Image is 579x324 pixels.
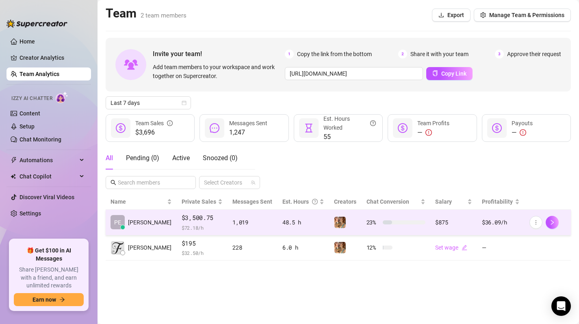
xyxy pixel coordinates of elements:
span: question-circle [370,114,376,132]
span: Chat Copilot [20,170,77,183]
span: 1 [285,50,294,59]
div: Open Intercom Messenger [551,296,571,316]
span: message [210,123,219,133]
span: Name [111,197,165,206]
span: $ 72.18 /h [182,224,223,232]
div: $875 [435,218,472,227]
span: Profitability [482,198,513,205]
a: Setup [20,123,35,130]
div: — [512,128,533,137]
span: [PERSON_NAME] [128,218,171,227]
span: hourglass [304,123,314,133]
span: Izzy AI Chatter [11,95,52,102]
span: Messages Sent [232,198,272,205]
button: Export [432,9,471,22]
div: Est. Hours [282,197,318,206]
span: $195 [182,239,223,248]
span: more [533,220,539,225]
div: — [417,128,449,137]
span: [PERSON_NAME] [128,243,171,252]
span: Manage Team & Permissions [489,12,564,18]
span: arrow-right [59,297,65,302]
span: right [549,220,555,225]
input: Search members [118,178,184,187]
div: Team Sales [135,119,173,128]
div: All [106,153,113,163]
img: Chat Copilot [11,174,16,179]
span: exclamation-circle [520,129,526,136]
span: $3,500.75 [182,213,223,223]
button: Copy Link [426,67,473,80]
span: setting [480,12,486,18]
a: Team Analytics [20,71,59,77]
span: dollar-circle [116,123,126,133]
span: 2 team members [141,12,186,19]
a: Creator Analytics [20,51,85,64]
a: Content [20,110,40,117]
div: 6.0 h [282,243,325,252]
div: Pending ( 0 ) [126,153,159,163]
span: Approve their request [507,50,561,59]
span: Copy Link [441,70,466,77]
span: copy [432,70,438,76]
img: Faith [334,217,346,228]
span: Messages Sent [229,120,267,126]
span: exclamation-circle [425,129,432,136]
img: Faith [334,242,346,253]
span: 2 [398,50,407,59]
span: thunderbolt [11,157,17,163]
h2: Team [106,6,186,21]
td: — [477,235,525,261]
span: $3,696 [135,128,173,137]
span: Automations [20,154,77,167]
span: Chat Conversion [366,198,409,205]
span: Payouts [512,120,533,126]
a: Chat Monitoring [20,136,61,143]
span: 🎁 Get $100 in AI Messages [14,247,84,263]
span: dollar-circle [398,123,408,133]
div: Est. Hours Worked [323,114,376,132]
span: Last 7 days [111,97,186,109]
button: Manage Team & Permissions [474,9,571,22]
span: info-circle [167,119,173,128]
button: Earn nowarrow-right [14,293,84,306]
img: Faith Rogers [111,241,124,254]
span: Earn now [33,296,56,303]
div: 1,019 [232,218,273,227]
span: Snoozed ( 0 ) [203,154,238,162]
span: 12 % [366,243,379,252]
a: Discover Viral Videos [20,194,74,200]
span: Share [PERSON_NAME] with a friend, and earn unlimited rewards [14,266,84,290]
img: logo-BBDzfeDw.svg [7,20,67,28]
span: Share it with your team [410,50,468,59]
span: Add team members to your workspace and work together on Supercreator. [153,63,282,80]
a: Home [20,38,35,45]
span: edit [462,245,467,250]
span: Team Profits [417,120,449,126]
span: $ 32.50 /h [182,249,223,257]
span: team [251,180,256,185]
span: 3 [495,50,504,59]
span: download [438,12,444,18]
span: Copy the link from the bottom [297,50,372,59]
span: question-circle [312,197,318,206]
div: 48.5 h [282,218,325,227]
img: AI Chatter [56,91,68,103]
span: Salary [435,198,452,205]
a: Settings [20,210,41,217]
span: search [111,180,116,185]
span: dollar-circle [492,123,502,133]
span: 23 % [366,218,379,227]
a: Set wageedit [435,244,467,251]
span: 55 [323,132,376,142]
span: 1,247 [229,128,267,137]
div: $36.09 /h [482,218,520,227]
span: Active [172,154,190,162]
span: PE [114,218,121,227]
span: calendar [182,100,186,105]
th: Creators [329,194,361,210]
div: 228 [232,243,273,252]
span: Invite your team! [153,49,285,59]
span: Export [447,12,464,18]
th: Name [106,194,177,210]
